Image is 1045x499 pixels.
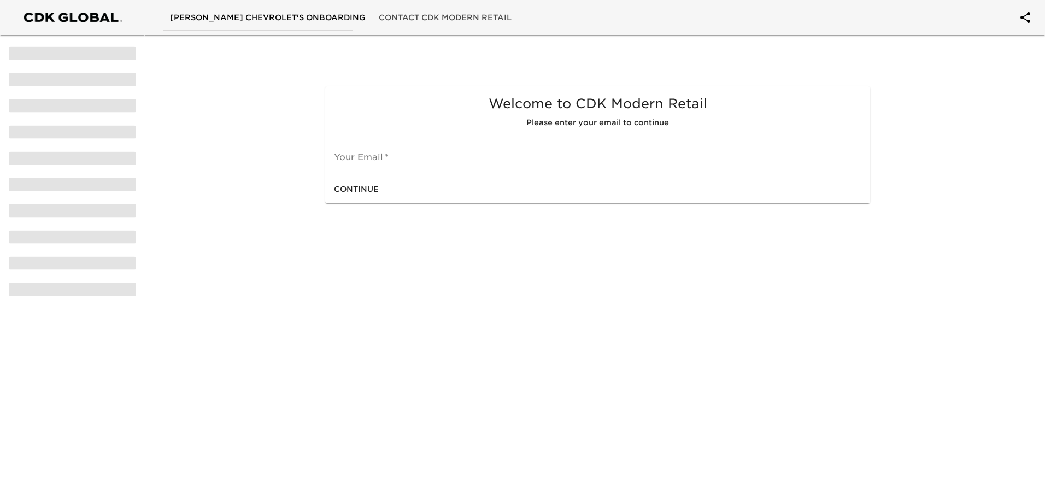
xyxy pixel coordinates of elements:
button: Continue [330,179,383,199]
span: Contact CDK Modern Retail [379,11,512,25]
h5: Welcome to CDK Modern Retail [334,95,861,113]
button: account of current user [1012,4,1038,31]
span: Continue [334,183,379,196]
span: [PERSON_NAME] Chevrolet's Onboarding [170,11,366,25]
h6: Please enter your email to continue [334,117,861,129]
